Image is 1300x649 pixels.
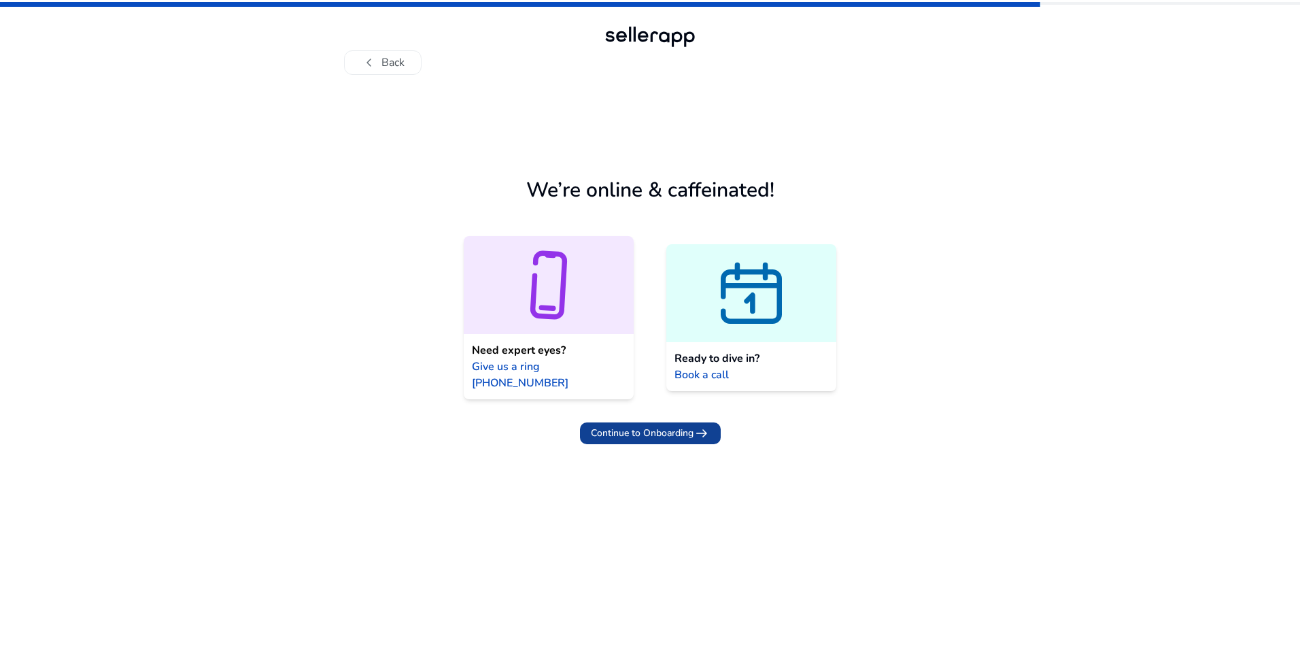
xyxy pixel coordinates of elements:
[344,50,422,75] button: chevron_leftBack
[694,425,710,442] span: arrow_right_alt
[674,367,729,383] span: Book a call
[591,426,694,440] span: Continue to Onboarding
[361,54,377,71] span: chevron_left
[526,178,774,203] h1: We’re online & caffeinated!
[472,359,626,391] span: Give us a ring [PHONE_NUMBER]
[580,422,721,444] button: Continue to Onboardingarrow_right_alt
[464,236,634,399] a: Need expert eyes?Give us a ring [PHONE_NUMBER]
[674,350,759,367] span: Ready to dive in?
[472,342,566,359] span: Need expert eyes?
